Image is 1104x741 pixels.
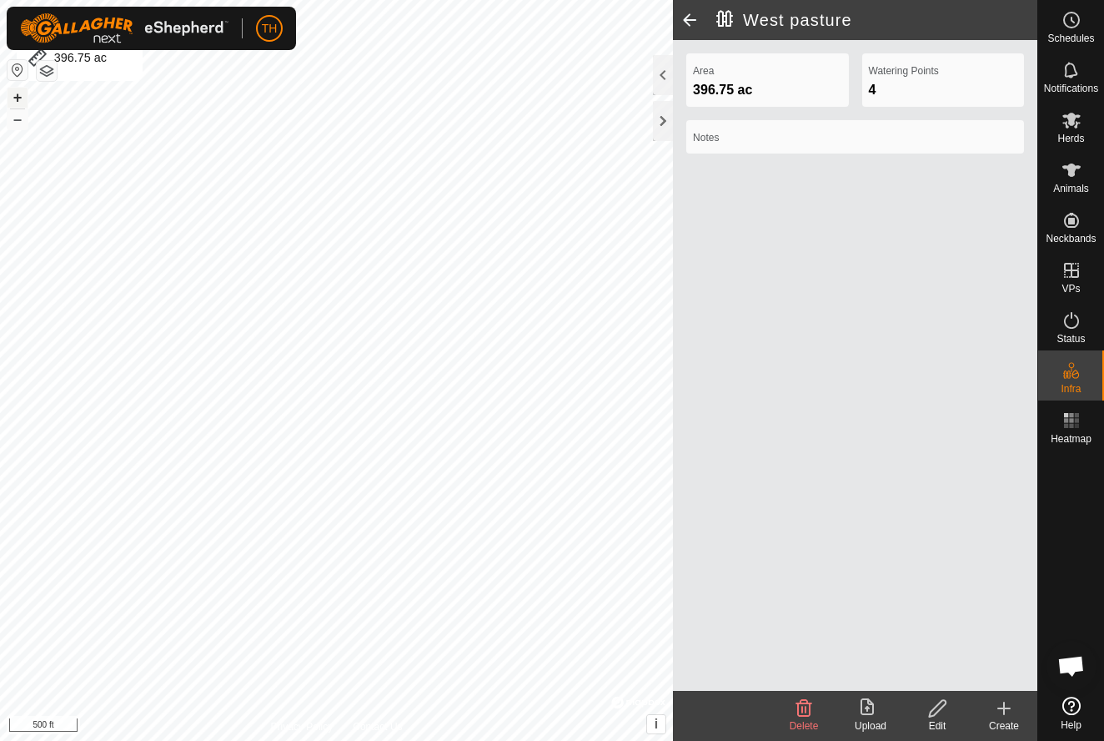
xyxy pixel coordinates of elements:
[693,130,1017,145] label: Notes
[869,63,1017,78] label: Watering Points
[1047,33,1094,43] span: Schedules
[869,83,876,97] span: 4
[262,20,278,38] span: TH
[904,718,971,733] div: Edit
[1057,134,1084,144] span: Herds
[1061,284,1080,294] span: VPs
[1044,83,1098,93] span: Notifications
[693,83,752,97] span: 396.75 ac
[20,13,228,43] img: Gallagher Logo
[37,61,57,81] button: Map Layers
[837,718,904,733] div: Upload
[693,63,841,78] label: Area
[8,60,28,80] button: Reset Map
[271,719,334,734] a: Privacy Policy
[28,48,129,68] div: 396.75 ac
[8,88,28,108] button: +
[353,719,402,734] a: Contact Us
[647,715,665,733] button: i
[1038,690,1104,737] a: Help
[1053,184,1089,194] span: Animals
[8,109,28,129] button: –
[1056,334,1085,344] span: Status
[1046,641,1096,691] div: Open chat
[1051,434,1091,444] span: Heatmap
[716,10,1037,30] h2: West pasture
[1061,384,1081,394] span: Infra
[1046,234,1096,244] span: Neckbands
[1061,720,1081,730] span: Help
[655,717,658,731] span: i
[971,718,1037,733] div: Create
[790,720,819,732] span: Delete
